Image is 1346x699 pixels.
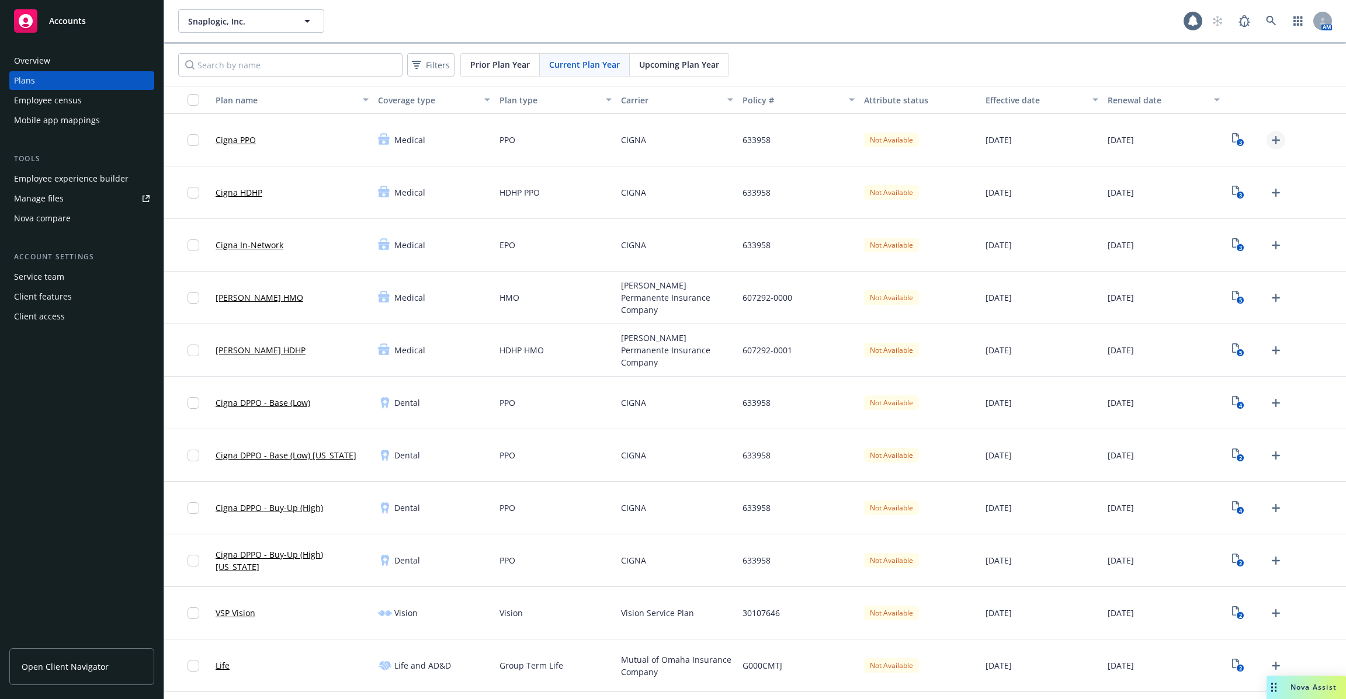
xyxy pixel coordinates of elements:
div: Account settings [9,251,154,263]
span: [DATE] [1108,134,1134,146]
div: Not Available [864,133,919,147]
span: Upcoming Plan Year [639,58,719,71]
a: Upload Plan Documents [1267,551,1285,570]
input: Toggle Row Selected [188,555,199,566]
span: 633958 [743,449,771,461]
a: View Plan Documents [1229,341,1248,360]
a: Cigna In-Network [216,239,283,251]
span: 633958 [743,397,771,409]
a: Upload Plan Documents [1267,288,1285,307]
text: 2 [1239,612,1242,620]
a: Upload Plan Documents [1267,656,1285,675]
div: Not Available [864,290,919,305]
div: Attribute status [864,94,976,106]
a: View Plan Documents [1229,446,1248,465]
div: Not Available [864,448,919,462]
input: Toggle Row Selected [188,450,199,461]
span: [DATE] [986,186,1012,199]
span: 30107646 [743,607,780,619]
span: [DATE] [1108,554,1134,566]
span: [DATE] [986,554,1012,566]
span: 633958 [743,186,771,199]
span: PPO [499,397,515,409]
span: [DATE] [986,449,1012,461]
a: [PERSON_NAME] HMO [216,291,303,304]
a: Switch app [1286,9,1310,33]
a: Client features [9,287,154,306]
a: Service team [9,267,154,286]
a: View Plan Documents [1229,183,1248,202]
span: [DATE] [1108,397,1134,409]
div: Renewal date [1108,94,1207,106]
span: CIGNA [621,186,646,199]
a: View Plan Documents [1229,499,1248,517]
div: Coverage type [378,94,477,106]
span: 633958 [743,502,771,514]
span: Dental [394,397,420,409]
a: Upload Plan Documents [1267,341,1285,360]
span: 633958 [743,554,771,566]
a: Life [216,659,230,672]
input: Toggle Row Selected [188,187,199,199]
span: PPO [499,449,515,461]
span: [DATE] [986,607,1012,619]
a: Manage files [9,189,154,208]
span: Medical [394,344,425,356]
span: Medical [394,134,425,146]
span: [DATE] [986,344,1012,356]
span: Snaplogic, Inc. [188,15,289,27]
text: 4 [1239,402,1242,409]
input: Toggle Row Selected [188,134,199,146]
a: Employee census [9,91,154,110]
span: Vision [499,607,523,619]
text: 5 [1239,297,1242,304]
a: VSP Vision [216,607,255,619]
a: View Plan Documents [1229,131,1248,149]
input: Toggle Row Selected [188,292,199,304]
span: G000CMTJ [743,659,782,672]
span: [DATE] [986,397,1012,409]
button: Carrier [616,86,738,114]
div: Employee census [14,91,82,110]
span: 633958 [743,239,771,251]
text: 2 [1239,559,1242,567]
button: Plan name [211,86,373,114]
a: [PERSON_NAME] HDHP [216,344,306,356]
a: Upload Plan Documents [1267,499,1285,517]
span: Current Plan Year [549,58,620,71]
button: Effective date [981,86,1102,114]
span: HMO [499,291,519,304]
a: Mobile app mappings [9,111,154,130]
span: [DATE] [986,291,1012,304]
span: [DATE] [1108,291,1134,304]
button: Plan type [495,86,616,114]
div: Tools [9,153,154,165]
a: Client access [9,307,154,326]
span: [DATE] [1108,607,1134,619]
span: Dental [394,554,420,566]
span: Filters [426,59,450,71]
a: Cigna DPPO - Buy-Up (High) [US_STATE] [216,548,369,573]
span: Group Term Life [499,659,563,672]
div: Not Available [864,185,919,200]
a: Upload Plan Documents [1267,604,1285,623]
span: HDHP PPO [499,186,540,199]
span: [DATE] [986,134,1012,146]
a: Upload Plan Documents [1267,131,1285,149]
a: Report a Bug [1233,9,1256,33]
span: PPO [499,554,515,566]
span: Accounts [49,16,86,26]
span: EPO [499,239,515,251]
span: CIGNA [621,134,646,146]
button: Coverage type [373,86,495,114]
button: Nova Assist [1267,676,1346,699]
text: 5 [1239,349,1242,357]
button: Filters [407,53,455,76]
span: [DATE] [1108,659,1134,672]
input: Toggle Row Selected [188,660,199,672]
span: [DATE] [1108,449,1134,461]
span: [DATE] [1108,186,1134,199]
span: Mutual of Omaha Insurance Company [621,653,733,678]
span: Open Client Navigator [22,660,109,673]
input: Select all [188,94,199,106]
